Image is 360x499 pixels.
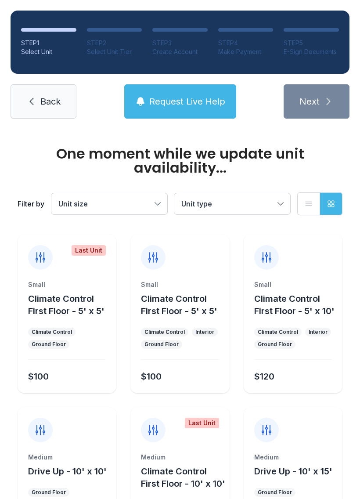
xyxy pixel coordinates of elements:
div: STEP 5 [284,39,339,47]
div: Small [141,280,219,289]
span: Back [40,95,61,108]
button: Drive Up - 10' x 15' [254,465,332,477]
div: Ground Floor [258,489,292,496]
div: Make Payment [218,47,274,56]
button: Drive Up - 10' x 10' [28,465,107,477]
div: Select Unit Tier [87,47,142,56]
span: Unit type [181,199,212,208]
span: Climate Control First Floor - 5' x 5' [141,293,217,316]
div: $120 [254,370,274,383]
span: Request Live Help [149,95,225,108]
div: Climate Control [258,329,298,336]
div: Filter by [18,199,44,209]
div: Climate Control [144,329,185,336]
div: $100 [141,370,162,383]
div: STEP 1 [21,39,76,47]
button: Unit size [51,193,167,214]
div: Interior [195,329,214,336]
div: Interior [309,329,328,336]
div: STEP 4 [218,39,274,47]
div: Ground Floor [258,341,292,348]
div: Medium [28,453,106,462]
button: Climate Control First Floor - 5' x 5' [141,293,226,317]
span: Climate Control First Floor - 5' x 10' [254,293,335,316]
button: Climate Control First Floor - 10' x 10' [141,465,226,490]
div: Medium [254,453,332,462]
span: Drive Up - 10' x 10' [28,466,107,477]
div: Ground Floor [144,341,179,348]
span: Climate Control First Floor - 5' x 5' [28,293,104,316]
div: STEP 2 [87,39,142,47]
div: E-Sign Documents [284,47,339,56]
div: Climate Control [32,329,72,336]
div: Last Unit [185,418,219,428]
div: Last Unit [72,245,106,256]
div: STEP 3 [152,39,208,47]
div: Create Account [152,47,208,56]
div: One moment while we update unit availability... [18,147,342,175]
span: Next [299,95,320,108]
div: Medium [141,453,219,462]
span: Drive Up - 10' x 15' [254,466,332,477]
span: Unit size [58,199,88,208]
div: Select Unit [21,47,76,56]
div: Small [28,280,106,289]
div: $100 [28,370,49,383]
div: Small [254,280,332,289]
button: Climate Control First Floor - 5' x 5' [28,293,113,317]
div: Ground Floor [32,341,66,348]
div: Ground Floor [32,489,66,496]
span: Climate Control First Floor - 10' x 10' [141,466,225,489]
button: Climate Control First Floor - 5' x 10' [254,293,339,317]
button: Unit type [174,193,290,214]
